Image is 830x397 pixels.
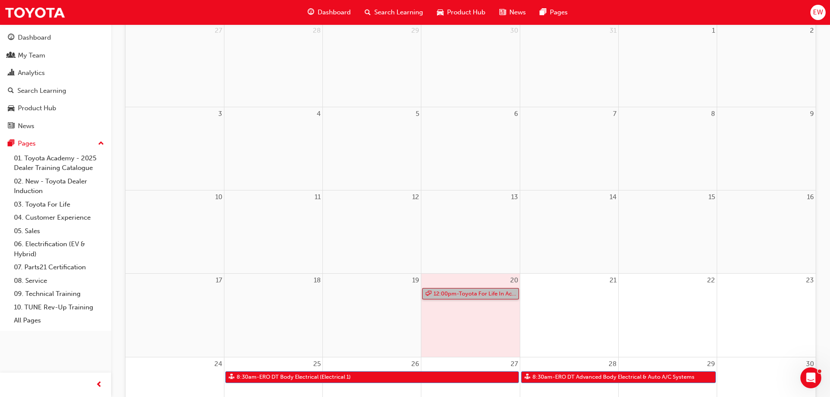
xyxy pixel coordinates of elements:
[125,107,224,190] td: August 3, 2025
[96,380,102,390] span: prev-icon
[421,107,520,190] td: August 6, 2025
[3,83,108,99] a: Search Learning
[509,357,520,371] a: August 27, 2025
[618,190,717,274] td: August 15, 2025
[414,107,421,121] a: August 5, 2025
[709,107,717,121] a: August 8, 2025
[410,190,421,204] a: August 12, 2025
[8,69,14,77] span: chart-icon
[813,7,823,17] span: EW
[224,190,322,274] td: August 11, 2025
[520,107,618,190] td: August 7, 2025
[10,301,108,314] a: 10. TUNE Rev-Up Training
[533,3,575,21] a: pages-iconPages
[520,24,618,107] td: July 31, 2025
[125,190,224,274] td: August 10, 2025
[125,24,224,107] td: July 27, 2025
[618,274,717,357] td: August 22, 2025
[8,87,14,95] span: search-icon
[224,107,322,190] td: August 4, 2025
[430,3,492,21] a: car-iconProduct Hub
[18,139,36,149] div: Pages
[308,7,314,18] span: guage-icon
[608,190,618,204] a: August 14, 2025
[229,372,234,383] span: sessionType_FACE_TO_FACE-icon
[808,24,816,37] a: August 2, 2025
[508,274,520,287] a: August 20, 2025
[540,7,546,18] span: pages-icon
[10,261,108,274] a: 07. Parts21 Certification
[618,24,717,107] td: August 1, 2025
[323,24,421,107] td: July 29, 2025
[3,136,108,152] button: Pages
[10,238,108,261] a: 06. Electrification (EV & Hybrid)
[313,190,322,204] a: August 11, 2025
[213,190,224,204] a: August 10, 2025
[217,107,224,121] a: August 3, 2025
[4,3,65,22] img: Trak
[3,28,108,136] button: DashboardMy TeamAnalyticsSearch LearningProduct HubNews
[10,274,108,288] a: 08. Service
[717,107,816,190] td: August 9, 2025
[3,65,108,81] a: Analytics
[717,274,816,357] td: August 23, 2025
[214,274,224,287] a: August 17, 2025
[608,274,618,287] a: August 21, 2025
[18,103,56,113] div: Product Hub
[717,24,816,107] td: August 2, 2025
[8,34,14,42] span: guage-icon
[607,357,618,371] a: August 28, 2025
[705,357,717,371] a: August 29, 2025
[710,24,717,37] a: August 1, 2025
[509,190,520,204] a: August 13, 2025
[213,357,224,371] a: August 24, 2025
[3,30,108,46] a: Dashboard
[301,3,358,21] a: guage-iconDashboard
[525,372,530,383] span: sessionType_FACE_TO_FACE-icon
[358,3,430,21] a: search-iconSearch Learning
[8,140,14,148] span: pages-icon
[532,372,695,383] span: 8:30am - ERO DT Advanced Body Electrical & Auto A/C Systems
[447,7,485,17] span: Product Hub
[10,198,108,211] a: 03. Toyota For Life
[3,100,108,116] a: Product Hub
[410,357,421,371] a: August 26, 2025
[509,7,526,17] span: News
[365,7,371,18] span: search-icon
[804,357,816,371] a: August 30, 2025
[18,51,45,61] div: My Team
[224,274,322,357] td: August 18, 2025
[508,24,520,37] a: July 30, 2025
[499,7,506,18] span: news-icon
[707,190,717,204] a: August 15, 2025
[512,107,520,121] a: August 6, 2025
[608,24,618,37] a: July 31, 2025
[8,52,14,60] span: people-icon
[805,190,816,204] a: August 16, 2025
[717,190,816,274] td: August 16, 2025
[421,190,520,274] td: August 13, 2025
[705,274,717,287] a: August 22, 2025
[10,287,108,301] a: 09. Technical Training
[520,274,618,357] td: August 21, 2025
[492,3,533,21] a: news-iconNews
[236,372,351,383] span: 8:30am - ERO DT Body Electrical (Electrical 1)
[8,122,14,130] span: news-icon
[800,367,821,388] iframe: Intercom live chat
[323,107,421,190] td: August 5, 2025
[3,118,108,134] a: News
[213,24,224,37] a: July 27, 2025
[312,274,322,287] a: August 18, 2025
[611,107,618,121] a: August 7, 2025
[421,24,520,107] td: July 30, 2025
[318,7,351,17] span: Dashboard
[520,190,618,274] td: August 14, 2025
[323,190,421,274] td: August 12, 2025
[10,314,108,327] a: All Pages
[18,121,34,131] div: News
[18,68,45,78] div: Analytics
[808,107,816,121] a: August 9, 2025
[421,274,520,357] td: August 20, 2025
